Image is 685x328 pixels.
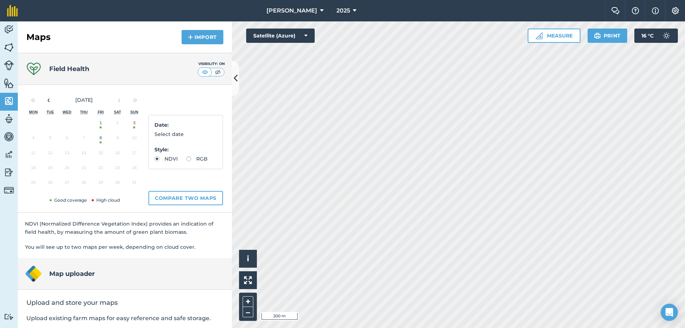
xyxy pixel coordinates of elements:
[42,162,59,177] button: August 19, 2025
[109,132,126,147] button: August 9, 2025
[243,307,253,317] button: –
[186,156,208,161] label: RGB
[7,5,18,16] img: fieldmargin Logo
[247,254,249,263] span: i
[42,132,59,147] button: August 5, 2025
[188,33,193,41] img: svg+xml;base64,PHN2ZyB4bWxucz0iaHR0cDovL3d3dy53My5vcmcvMjAwMC9zdmciIHdpZHRoPSIxNCIgaGVpZ2h0PSIyNC...
[243,296,253,307] button: +
[4,313,14,320] img: svg+xml;base64,PD94bWwgdmVyc2lvbj0iMS4wIiBlbmNvZGluZz0idXRmLTgiPz4KPCEtLSBHZW5lcmF0b3I6IEFkb2JlIE...
[611,7,620,14] img: Two speech bubbles overlapping with the left bubble in the forefront
[92,147,109,162] button: August 15, 2025
[336,6,350,15] span: 2025
[239,250,257,268] button: i
[49,269,95,279] h4: Map uploader
[130,110,138,114] abbr: Sunday
[634,29,678,43] button: 16 °C
[25,147,42,162] button: August 11, 2025
[4,131,14,142] img: svg+xml;base64,PD94bWwgdmVyc2lvbj0iMS4wIiBlbmNvZGluZz0idXRmLTgiPz4KPCEtLSBHZW5lcmF0b3I6IEFkb2JlIE...
[56,92,111,108] button: [DATE]
[75,177,92,192] button: August 28, 2025
[154,122,169,128] strong: Date :
[25,243,225,251] p: You will see up to two maps per week, depending on cloud cover.
[126,147,143,162] button: August 17, 2025
[4,78,14,89] img: svg+xml;base64,PHN2ZyB4bWxucz0iaHR0cDovL3d3dy53My5vcmcvMjAwMC9zdmciIHdpZHRoPSI1NiIgaGVpZ2h0PSI2MC...
[75,132,92,147] button: August 7, 2025
[246,29,315,43] button: Satellite (Azure)
[92,117,109,132] button: August 1, 2025
[75,162,92,177] button: August 21, 2025
[126,117,143,132] button: August 3, 2025
[42,147,59,162] button: August 12, 2025
[154,156,178,161] label: NDVI
[198,61,225,67] div: Visibility: On
[92,132,109,147] button: August 8, 2025
[29,110,38,114] abbr: Monday
[154,130,217,138] p: Select date
[59,177,75,192] button: August 27, 2025
[4,167,14,178] img: svg+xml;base64,PD94bWwgdmVyc2lvbj0iMS4wIiBlbmNvZGluZz0idXRmLTgiPz4KPCEtLSBHZW5lcmF0b3I6IEFkb2JlIE...
[671,7,680,14] img: A cog icon
[244,276,252,284] img: Four arrows, one pointing top left, one top right, one bottom right and the last bottom left
[46,110,54,114] abbr: Tuesday
[528,29,580,43] button: Measure
[4,42,14,53] img: svg+xml;base64,PHN2ZyB4bWxucz0iaHR0cDovL3d3dy53My5vcmcvMjAwMC9zdmciIHdpZHRoPSI1NiIgaGVpZ2h0PSI2MC...
[154,146,169,153] strong: Style :
[59,162,75,177] button: August 20, 2025
[26,298,223,307] h2: Upload and store your maps
[536,32,543,39] img: Ruler icon
[126,162,143,177] button: August 24, 2025
[48,197,87,203] span: Good coverage
[25,92,41,108] button: «
[109,177,126,192] button: August 30, 2025
[641,29,654,43] span: 16 ° C
[4,113,14,124] img: svg+xml;base64,PD94bWwgdmVyc2lvbj0iMS4wIiBlbmNvZGluZz0idXRmLTgiPz4KPCEtLSBHZW5lcmF0b3I6IEFkb2JlIE...
[588,29,628,43] button: Print
[659,29,674,43] img: svg+xml;base64,PD94bWwgdmVyc2lvbj0iMS4wIiBlbmNvZGluZz0idXRmLTgiPz4KPCEtLSBHZW5lcmF0b3I6IEFkb2JlIE...
[109,117,126,132] button: August 2, 2025
[41,92,56,108] button: ‹
[25,177,42,192] button: August 25, 2025
[59,147,75,162] button: August 13, 2025
[98,110,104,114] abbr: Friday
[49,64,89,74] h4: Field Health
[4,185,14,195] img: svg+xml;base64,PD94bWwgdmVyc2lvbj0iMS4wIiBlbmNvZGluZz0idXRmLTgiPz4KPCEtLSBHZW5lcmF0b3I6IEFkb2JlIE...
[26,314,223,323] p: Upload existing farm maps for easy reference and safe storage.
[661,304,678,321] div: Open Intercom Messenger
[59,132,75,147] button: August 6, 2025
[75,97,93,103] span: [DATE]
[109,147,126,162] button: August 16, 2025
[42,177,59,192] button: August 26, 2025
[92,177,109,192] button: August 29, 2025
[114,110,121,114] abbr: Saturday
[652,6,659,15] img: svg+xml;base64,PHN2ZyB4bWxucz0iaHR0cDovL3d3dy53My5vcmcvMjAwMC9zdmciIHdpZHRoPSIxNyIgaGVpZ2h0PSIxNy...
[25,162,42,177] button: August 18, 2025
[148,191,223,205] button: Compare two maps
[126,132,143,147] button: August 10, 2025
[201,69,209,76] img: svg+xml;base64,PHN2ZyB4bWxucz0iaHR0cDovL3d3dy53My5vcmcvMjAwMC9zdmciIHdpZHRoPSI1MCIgaGVpZ2h0PSI0MC...
[594,31,601,40] img: svg+xml;base64,PHN2ZyB4bWxucz0iaHR0cDovL3d3dy53My5vcmcvMjAwMC9zdmciIHdpZHRoPSIxOSIgaGVpZ2h0PSIyNC...
[4,149,14,160] img: svg+xml;base64,PD94bWwgdmVyc2lvbj0iMS4wIiBlbmNvZGluZz0idXRmLTgiPz4KPCEtLSBHZW5lcmF0b3I6IEFkb2JlIE...
[25,132,42,147] button: August 4, 2025
[182,30,223,44] button: Import
[63,110,72,114] abbr: Wednesday
[25,220,225,236] p: NDVI (Normalized Difference Vegetation Index) provides an indication of field health, by measurin...
[4,24,14,35] img: svg+xml;base64,PD94bWwgdmVyc2lvbj0iMS4wIiBlbmNvZGluZz0idXRmLTgiPz4KPCEtLSBHZW5lcmF0b3I6IEFkb2JlIE...
[4,60,14,70] img: svg+xml;base64,PD94bWwgdmVyc2lvbj0iMS4wIiBlbmNvZGluZz0idXRmLTgiPz4KPCEtLSBHZW5lcmF0b3I6IEFkb2JlIE...
[631,7,640,14] img: A question mark icon
[127,92,143,108] button: »
[26,31,51,43] h2: Maps
[92,162,109,177] button: August 22, 2025
[109,162,126,177] button: August 23, 2025
[267,6,317,15] span: [PERSON_NAME]
[80,110,88,114] abbr: Thursday
[75,147,92,162] button: August 14, 2025
[111,92,127,108] button: ›
[4,96,14,106] img: svg+xml;base64,PHN2ZyB4bWxucz0iaHR0cDovL3d3dy53My5vcmcvMjAwMC9zdmciIHdpZHRoPSI1NiIgaGVpZ2h0PSI2MC...
[213,69,222,76] img: svg+xml;base64,PHN2ZyB4bWxucz0iaHR0cDovL3d3dy53My5vcmcvMjAwMC9zdmciIHdpZHRoPSI1MCIgaGVpZ2h0PSI0MC...
[90,197,120,203] span: High cloud
[25,265,42,282] img: Map uploader logo
[126,177,143,192] button: August 31, 2025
